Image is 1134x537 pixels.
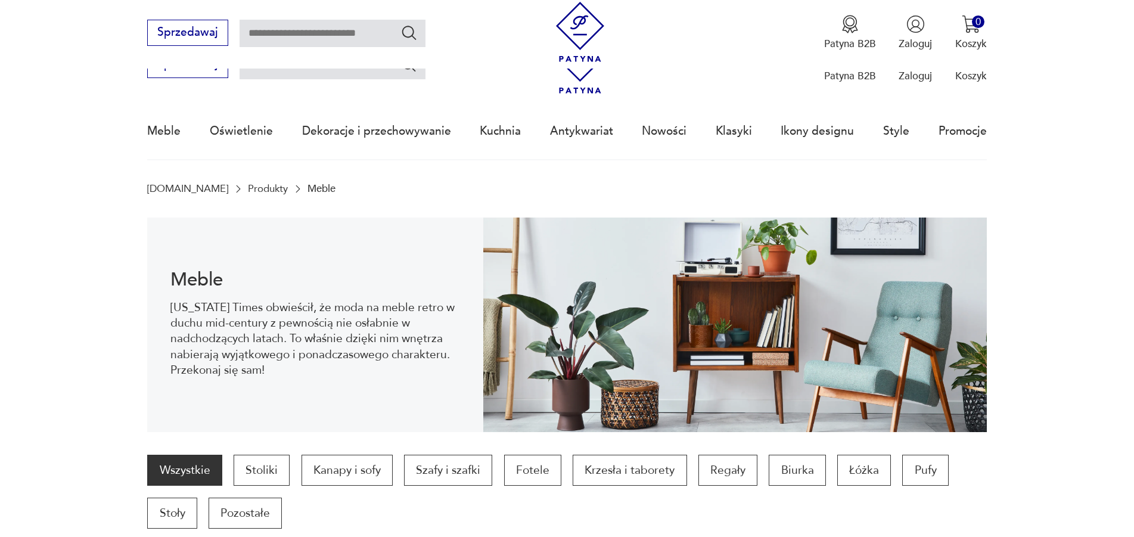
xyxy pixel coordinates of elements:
[209,498,282,529] a: Pozostałe
[824,69,876,83] p: Patyna B2B
[302,104,451,159] a: Dekoracje i przechowywanie
[824,15,876,51] a: Ikona medaluPatyna B2B
[147,455,222,486] a: Wszystkie
[480,104,521,159] a: Kuchnia
[210,104,273,159] a: Oświetlenie
[902,455,948,486] a: Pufy
[404,455,492,486] a: Szafy i szafki
[504,455,561,486] a: Fotele
[248,183,288,194] a: Produkty
[716,104,752,159] a: Klasyki
[906,15,925,33] img: Ikonka użytkownika
[550,104,613,159] a: Antykwariat
[955,37,987,51] p: Koszyk
[573,455,686,486] a: Krzesła i taborety
[307,183,335,194] p: Meble
[781,104,854,159] a: Ikony designu
[955,15,987,51] button: 0Koszyk
[147,61,228,70] a: Sprzedawaj
[642,104,686,159] a: Nowości
[147,104,181,159] a: Meble
[302,455,393,486] a: Kanapy i sofy
[824,37,876,51] p: Patyna B2B
[899,69,932,83] p: Zaloguj
[837,455,891,486] a: Łóżka
[170,300,461,378] p: [US_STATE] Times obwieścił, że moda na meble retro w duchu mid-century z pewnością nie osłabnie w...
[883,104,909,159] a: Style
[550,2,610,62] img: Patyna - sklep z meblami i dekoracjami vintage
[400,56,418,73] button: Szukaj
[170,271,461,288] h1: Meble
[483,218,987,432] img: Meble
[955,69,987,83] p: Koszyk
[147,183,228,194] a: [DOMAIN_NAME]
[147,29,228,38] a: Sprzedawaj
[147,498,197,529] a: Stoły
[824,15,876,51] button: Patyna B2B
[899,15,932,51] button: Zaloguj
[400,24,418,41] button: Szukaj
[972,15,984,28] div: 0
[841,15,859,33] img: Ikona medalu
[147,20,228,46] button: Sprzedawaj
[939,104,987,159] a: Promocje
[962,15,980,33] img: Ikona koszyka
[698,455,757,486] a: Regały
[234,455,290,486] a: Stoliki
[899,37,932,51] p: Zaloguj
[769,455,825,486] a: Biurka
